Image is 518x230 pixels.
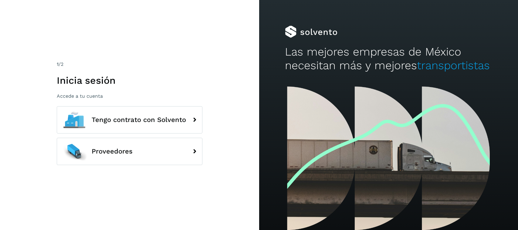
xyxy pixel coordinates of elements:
[57,93,202,99] p: Accede a tu cuenta
[92,116,186,123] span: Tengo contrato con Solvento
[57,61,59,67] span: 1
[57,61,202,68] div: /2
[57,106,202,134] button: Tengo contrato con Solvento
[285,45,492,72] h2: Las mejores empresas de México necesitan más y mejores
[57,75,202,86] h1: Inicia sesión
[417,59,490,72] span: transportistas
[92,148,133,155] span: Proveedores
[57,138,202,165] button: Proveedores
